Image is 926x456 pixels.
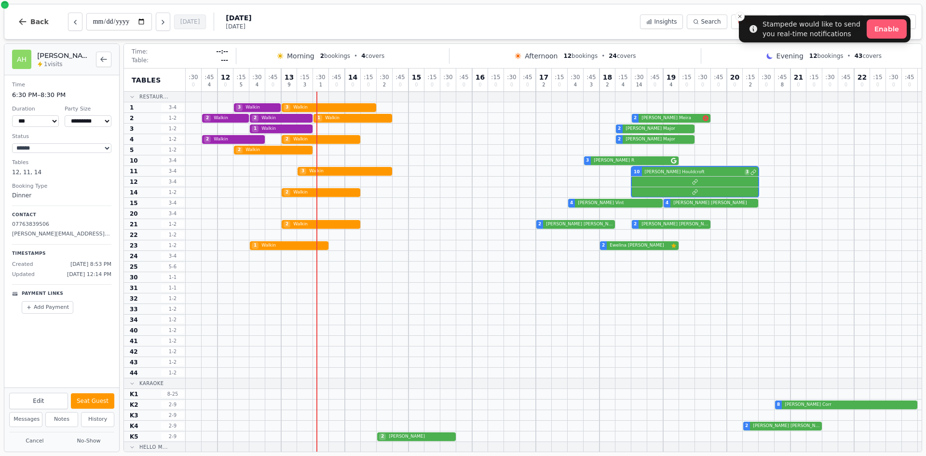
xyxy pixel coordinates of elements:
[669,83,672,87] span: 4
[427,74,436,80] span: : 15
[161,231,184,238] span: 1 - 2
[204,115,211,122] span: 2
[300,168,306,175] span: 3
[174,14,206,29] button: [DATE]
[161,136,184,143] span: 1 - 2
[300,74,309,80] span: : 15
[236,74,245,80] span: : 15
[130,242,138,249] span: 23
[130,348,138,356] span: 42
[348,74,357,81] span: 14
[510,83,513,87] span: 0
[12,261,33,269] span: Created
[643,169,744,176] span: [PERSON_NAME] Houldcroft
[156,13,170,31] button: Next day
[609,53,617,59] span: 24
[130,422,138,430] span: K4
[212,136,263,143] span: Walkin
[161,433,184,440] span: 2 - 9
[45,412,79,427] button: Notes
[130,305,138,313] span: 33
[844,83,847,87] span: 0
[809,53,817,59] span: 12
[634,74,643,80] span: : 30
[130,231,138,239] span: 22
[667,74,676,81] span: 19
[291,104,374,111] span: Walkin
[259,242,327,249] span: Walkin
[130,157,138,165] span: 10
[161,178,184,185] span: 3 - 4
[12,133,111,141] dt: Status
[240,83,243,87] span: 5
[161,242,184,249] span: 1 - 2
[544,221,613,228] span: [PERSON_NAME] [PERSON_NAME]
[538,221,541,228] span: 2
[12,90,111,100] dd: 6:30 PM – 8:30 PM
[603,74,612,81] span: 18
[476,74,485,81] span: 16
[161,167,184,175] span: 3 - 4
[130,178,138,186] span: 12
[809,74,818,80] span: : 15
[650,74,659,80] span: : 45
[380,74,389,80] span: : 30
[212,115,247,122] span: Walkin
[226,23,251,30] span: [DATE]
[443,74,452,80] span: : 30
[130,295,138,303] span: 32
[161,348,184,355] span: 1 - 2
[65,105,111,113] dt: Party Size
[287,83,290,87] span: 9
[478,83,481,87] span: 0
[745,169,749,175] span: 3
[698,74,707,80] span: : 30
[236,147,243,153] span: 2
[130,199,138,207] span: 15
[763,19,863,39] div: Stampede would like to send you real-time notifications
[12,168,111,177] dd: 12, 11, 14
[563,53,572,59] span: 12
[307,168,390,175] span: Walkin
[68,13,82,31] button: Previous day
[12,271,35,279] span: Updated
[602,242,605,249] span: 2
[130,136,134,143] span: 4
[12,50,31,69] div: AH
[161,295,184,302] span: 1 - 2
[781,83,784,87] span: 8
[682,74,691,80] span: : 15
[161,316,184,323] span: 1 - 2
[412,74,421,81] span: 15
[399,83,402,87] span: 0
[139,380,164,387] span: Karaoke
[161,305,184,313] span: 1 - 2
[367,83,370,87] span: 0
[335,83,338,87] span: 0
[634,169,640,176] span: 10
[379,433,386,440] span: 2
[730,74,739,81] span: 20
[130,146,134,154] span: 5
[685,83,688,87] span: 0
[259,125,311,132] span: Walkin
[867,19,907,39] button: Enable
[12,159,111,167] dt: Tables
[855,52,882,60] span: covers
[284,189,290,196] span: 2
[252,125,259,132] span: 1
[9,393,68,409] button: Edit
[320,52,350,60] span: bookings
[161,327,184,334] span: 1 - 2
[494,83,497,87] span: 0
[855,53,863,59] span: 43
[130,125,134,133] span: 3
[161,274,184,281] span: 1 - 1
[701,83,704,87] span: 0
[636,83,642,87] span: 14
[139,93,168,100] span: Restaur...
[236,104,243,111] span: 3
[809,52,844,60] span: bookings
[751,423,820,429] span: [PERSON_NAME] [PERSON_NAME]
[161,104,184,111] span: 3 - 4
